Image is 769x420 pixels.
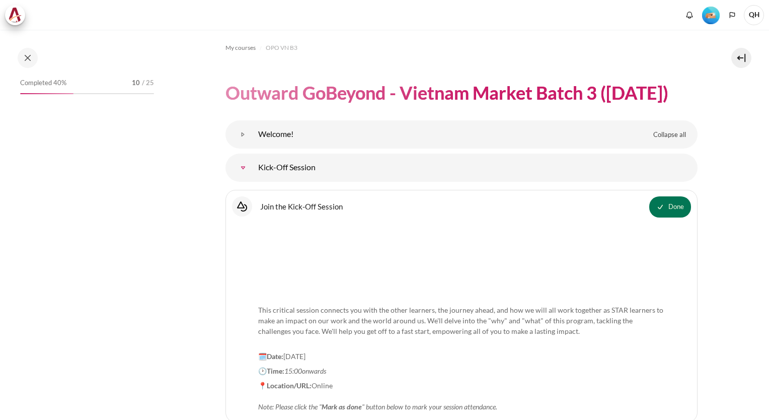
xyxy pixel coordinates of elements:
[258,351,665,362] p: [DATE]
[132,78,140,88] span: 10
[258,381,497,411] span: Online
[142,78,154,88] span: / 25
[266,42,297,54] a: OPO VN B3
[646,126,694,144] a: Collapse all
[258,402,497,411] em: Note: Please click the " " button below to mark your session attendance.
[668,202,684,212] span: Done
[225,40,698,56] nav: Navigation bar
[653,130,686,140] span: Collapse all
[702,7,720,24] img: Level #2
[702,6,720,24] div: Level #2
[725,8,740,23] button: Languages
[258,294,665,347] p: This critical session connects you with the other learners, the journey ahead, and how we will al...
[258,352,283,361] strong: 🗓️Date:
[225,43,256,52] span: My courses
[8,8,22,23] img: Architeck
[225,81,668,105] h1: Outward GoBeyond - Vietnam Market Batch 3 ([DATE])
[266,43,297,52] span: OPO VN B3
[233,124,253,145] a: Welcome!
[5,5,30,25] a: Architeck Architeck
[744,5,764,25] span: QH
[20,93,73,94] div: 40%
[260,201,343,211] a: Join the Kick-Off Session
[284,367,302,375] em: 15:00
[682,8,697,23] div: Show notification window with no new notifications
[744,5,764,25] a: User menu
[698,6,724,24] a: Level #2
[322,402,362,411] strong: Mark as done
[649,196,691,218] button: Join the Kick-Off Session is marked as done. Press to undo.
[225,42,256,54] a: My courses
[20,78,66,88] span: Completed 40%
[258,381,312,390] strong: 📍Location/URL:
[302,367,326,375] em: onwards
[233,158,253,178] a: Kick-Off Session
[258,367,284,375] strong: 🕑Time:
